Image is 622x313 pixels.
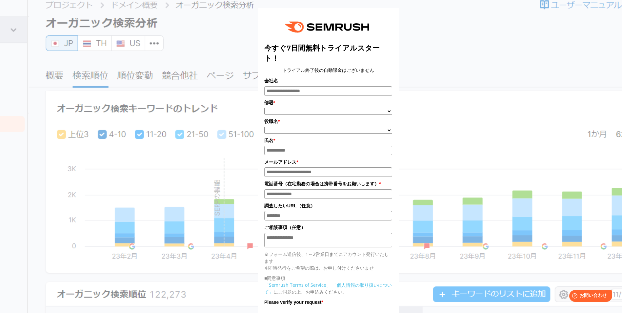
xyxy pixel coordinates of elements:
label: メールアドレス [264,158,392,166]
label: 会社名 [264,77,392,84]
a: 「個人情報の取り扱いについて」 [264,282,392,295]
label: 電話番号（在宅勤務の場合は携帯番号をお願いします） [264,180,392,187]
img: e6a379fe-ca9f-484e-8561-e79cf3a04b3f.png [280,14,376,40]
a: 「Semrush Terms of Service」 [264,282,331,288]
iframe: Help widget launcher [564,287,615,306]
center: トライアル終了後の自動課金はございません [264,67,392,74]
label: 氏名 [264,137,392,144]
label: 部署 [264,99,392,106]
label: 調査したいURL（任意） [264,202,392,209]
title: 今すぐ7日間無料トライアルスタート！ [264,43,392,63]
label: 役職名 [264,118,392,125]
p: ※フォーム送信後、1～2営業日までにアカウント発行いたします ※即時発行をご希望の際は、お申し付けくださいませ [264,251,392,271]
label: ご相談事項（任意） [264,224,392,231]
p: ■同意事項 [264,275,392,282]
label: Please verify your request [264,299,392,306]
p: にご同意の上、お申込みください。 [264,282,392,295]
